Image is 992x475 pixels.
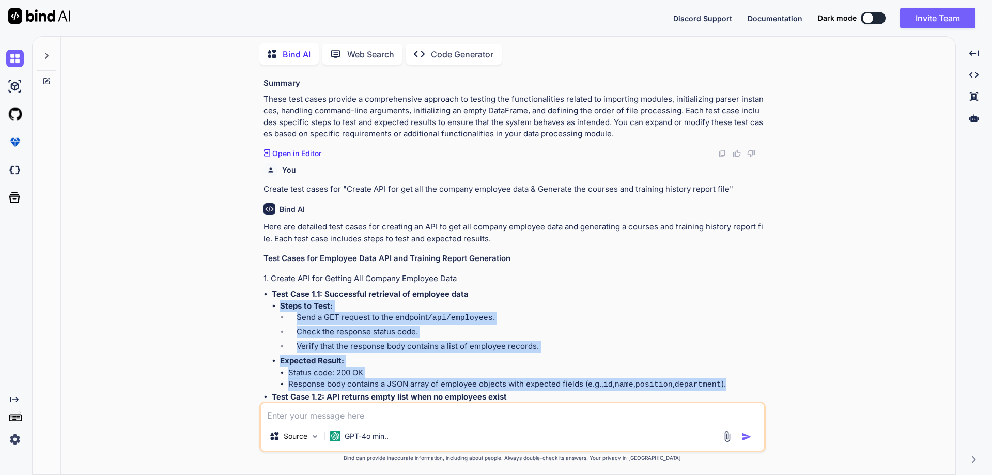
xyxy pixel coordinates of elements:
img: Pick Models [311,432,319,441]
p: GPT-4o min.. [345,431,389,441]
h3: Summary [263,78,764,89]
img: githubLight [6,105,24,123]
h3: Test Cases for Employee Data API and Training Report Generation [263,253,764,265]
img: Bind AI [8,8,70,24]
img: icon [741,432,752,442]
span: Dark mode [818,13,857,23]
img: premium [6,133,24,151]
strong: Expected Result: [280,356,344,365]
img: chat [6,50,24,67]
h4: 1. Create API for Getting All Company Employee Data [263,273,764,285]
strong: Test Case 1.1: Successful retrieval of employee data [272,289,469,299]
span: Discord Support [673,14,732,23]
img: copy [718,149,726,158]
button: Documentation [748,13,802,24]
p: Bind can provide inaccurate information, including about people. Always double-check its answers.... [259,454,766,462]
p: Source [284,431,307,441]
li: Response body contains a JSON array of employee objects with expected fields (e.g., , , , ). [288,378,764,391]
img: attachment [721,431,733,442]
p: Here are detailed test cases for creating an API to get all company employee data and generating ... [263,221,764,244]
img: GPT-4o mini [330,431,340,441]
p: Web Search [347,48,394,60]
p: Code Generator [431,48,493,60]
span: Documentation [748,14,802,23]
img: ai-studio [6,78,24,95]
code: name [615,380,633,389]
li: Send a GET request to the endpoint . [288,312,764,326]
p: Create test cases for "Create API for get all the company employee data & Generate the courses an... [263,183,764,195]
img: like [733,149,741,158]
li: Verify that the response body contains a list of employee records. [288,341,764,355]
strong: Test Case 1.2: API returns empty list when no employees exist [272,392,507,402]
code: position [636,380,673,389]
p: Bind AI [283,48,311,60]
li: Status code: 200 OK [288,367,764,379]
button: Discord Support [673,13,732,24]
img: settings [6,431,24,448]
img: darkCloudIdeIcon [6,161,24,179]
button: Invite Team [900,8,975,28]
h6: You [282,165,296,175]
h6: Bind AI [280,204,305,214]
p: Open in Editor [272,148,321,159]
li: Check the response status code. [288,326,764,341]
code: /api/employees [428,314,493,323]
code: id [603,380,613,389]
code: department [675,380,721,389]
strong: Steps to Test: [280,301,333,311]
img: dislike [747,149,755,158]
p: These test cases provide a comprehensive approach to testing the functionalities related to impor... [263,94,764,140]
